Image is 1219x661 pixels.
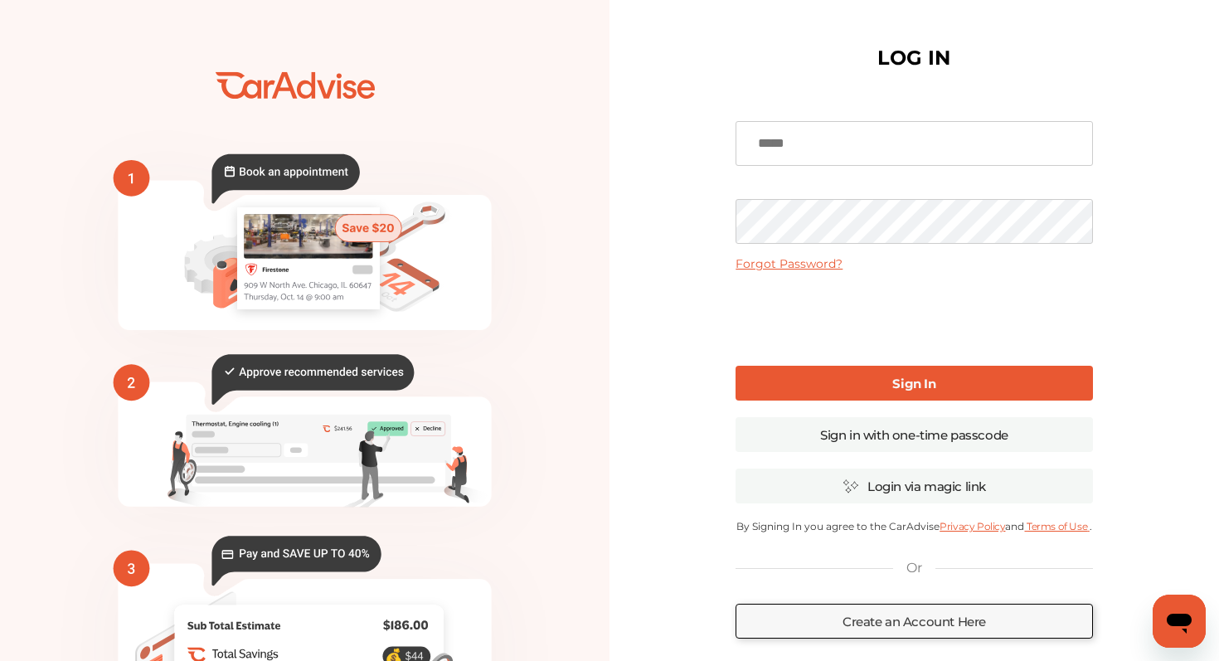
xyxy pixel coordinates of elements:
iframe: Button to launch messaging window [1153,595,1206,648]
iframe: reCAPTCHA [788,284,1040,349]
h1: LOG IN [877,50,950,66]
a: Terms of Use [1024,520,1089,532]
img: magic_icon.32c66aac.svg [843,479,859,494]
a: Sign In [736,366,1092,401]
a: Forgot Password? [736,256,843,271]
a: Create an Account Here [736,604,1092,639]
p: Or [906,559,921,577]
b: Sign In [892,376,935,391]
a: Sign in with one-time passcode [736,417,1092,452]
a: Login via magic link [736,469,1092,503]
p: By Signing In you agree to the CarAdvise and . [736,520,1092,532]
a: Privacy Policy [940,520,1005,532]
